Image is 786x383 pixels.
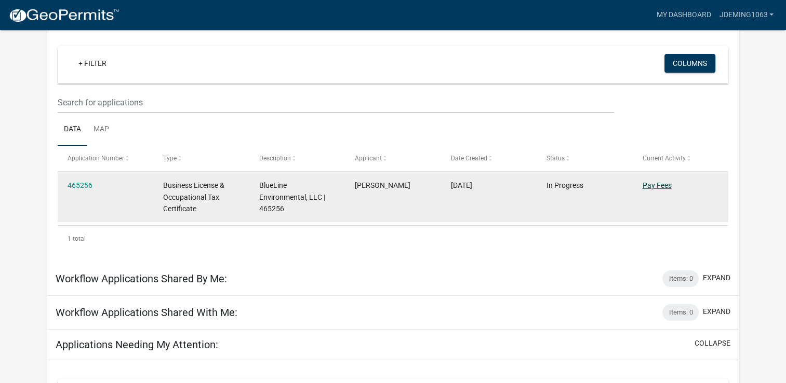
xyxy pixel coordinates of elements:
[642,181,671,189] a: Pay Fees
[56,338,218,351] h5: Applications Needing My Attention:
[547,181,583,189] span: In Progress
[642,155,685,162] span: Current Activity
[68,181,92,189] a: 465256
[70,54,115,73] a: + Filter
[632,146,728,171] datatable-header-cell: Current Activity
[153,146,249,171] datatable-header-cell: Type
[662,270,699,287] div: Items: 0
[58,226,729,252] div: 1 total
[58,92,614,113] input: Search for applications
[355,155,382,162] span: Applicant
[451,181,472,189] span: 08/18/2025
[441,146,536,171] datatable-header-cell: Date Created
[47,27,739,262] div: collapse
[87,113,115,146] a: Map
[68,155,124,162] span: Application Number
[56,306,237,319] h5: Workflow Applications Shared With Me:
[163,181,224,213] span: Business License & Occupational Tax Certificate
[58,113,87,146] a: Data
[259,181,325,213] span: BlueLine Environmental, LLC | 465256
[259,155,291,162] span: Description
[664,54,715,73] button: Columns
[249,146,345,171] datatable-header-cell: Description
[355,181,410,189] span: Jon T. Deming
[695,338,730,349] button: collapse
[547,155,565,162] span: Status
[58,146,153,171] datatable-header-cell: Application Number
[652,5,715,25] a: My Dashboard
[345,146,441,171] datatable-header-cell: Applicant
[163,155,177,162] span: Type
[56,272,227,285] h5: Workflow Applications Shared By Me:
[537,146,632,171] datatable-header-cell: Status
[715,5,778,25] a: jdeming1063
[662,304,699,321] div: Items: 0
[703,272,730,283] button: expand
[703,306,730,317] button: expand
[451,155,487,162] span: Date Created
